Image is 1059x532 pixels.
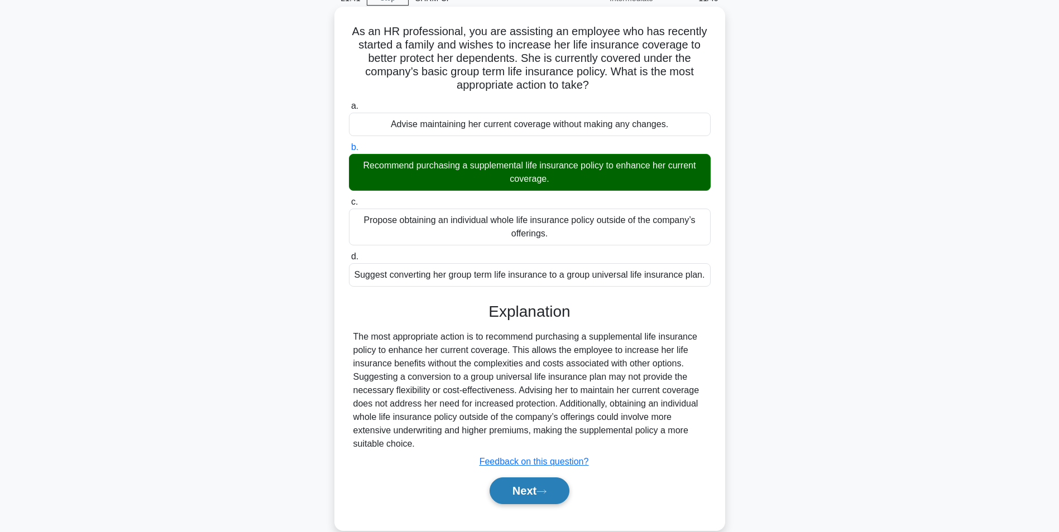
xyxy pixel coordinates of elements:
[349,263,711,287] div: Suggest converting her group term life insurance to a group universal life insurance plan.
[351,197,358,206] span: c.
[353,330,706,451] div: The most appropriate action is to recommend purchasing a supplemental life insurance policy to en...
[349,154,711,191] div: Recommend purchasing a supplemental life insurance policy to enhance her current coverage.
[490,477,569,504] button: Next
[480,457,589,466] a: Feedback on this question?
[351,252,358,261] span: d.
[349,209,711,245] div: Propose obtaining an individual whole life insurance policy outside of the company’s offerings.
[351,142,358,152] span: b.
[348,25,712,93] h5: As an HR professional, you are assisting an employee who has recently started a family and wishes...
[349,113,711,136] div: Advise maintaining her current coverage without making any changes.
[356,302,704,321] h3: Explanation
[351,101,358,110] span: a.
